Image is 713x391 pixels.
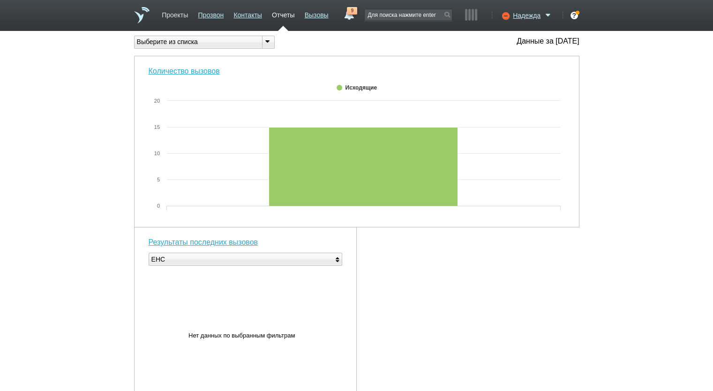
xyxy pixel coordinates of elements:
a: Количество вызовов [149,67,220,75]
a: На главную [134,7,150,23]
tspan: 20 [154,98,159,104]
tspan: 10 [154,150,159,156]
div: ? [570,12,578,19]
tspan: Нет данных по выбранным фильтрам [188,332,295,339]
tspan: 15 [154,124,159,130]
input: Для поиска нажмите enter [365,9,452,20]
a: Проекты [162,7,188,20]
a: Прозвон [198,7,224,20]
a: Надежда [513,10,553,19]
span: Исходящие [345,84,377,91]
span: 9 [347,7,357,15]
a: 9 [340,7,357,18]
a: Результаты последних вызовов [149,238,258,246]
div: ЕНС [151,253,165,266]
div: Выберите из списка [135,37,255,47]
tspan: 5 [157,177,159,182]
div: Данные за [DATE] [517,36,579,47]
a: Контакты [233,7,262,20]
a: Отчеты [272,7,294,20]
tspan: 0 [157,203,159,209]
span: Надежда [513,11,540,20]
a: Вызовы [305,7,329,20]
